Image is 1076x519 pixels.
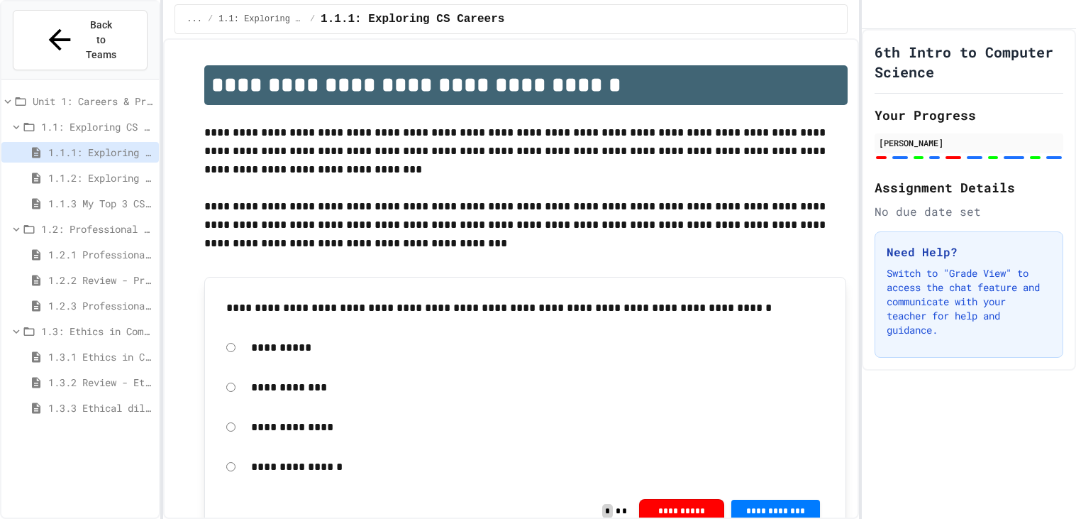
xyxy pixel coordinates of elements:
[41,324,153,339] span: 1.3: Ethics in Computing
[208,13,213,25] span: /
[33,94,153,109] span: Unit 1: Careers & Professionalism
[218,13,304,25] span: 1.1: Exploring CS Careers
[48,349,153,364] span: 1.3.1 Ethics in Computer Science
[48,273,153,288] span: 1.2.2 Review - Professional Communication
[48,400,153,415] span: 1.3.3 Ethical dilemma reflections
[887,266,1051,337] p: Switch to "Grade View" to access the chat feature and communicate with your teacher for help and ...
[48,375,153,390] span: 1.3.2 Review - Ethics in Computer Science
[41,222,153,236] span: 1.2: Professional Communication
[48,145,153,160] span: 1.1.1: Exploring CS Careers
[887,244,1051,261] h3: Need Help?
[875,42,1063,82] h1: 6th Intro to Computer Science
[875,177,1063,197] h2: Assignment Details
[48,298,153,313] span: 1.2.3 Professional Communication Challenge
[187,13,202,25] span: ...
[321,11,504,28] span: 1.1.1: Exploring CS Careers
[875,105,1063,125] h2: Your Progress
[41,119,153,134] span: 1.1: Exploring CS Careers
[48,247,153,262] span: 1.2.1 Professional Communication
[875,203,1063,220] div: No due date set
[310,13,315,25] span: /
[48,170,153,185] span: 1.1.2: Exploring CS Careers - Review
[48,196,153,211] span: 1.1.3 My Top 3 CS Careers!
[84,18,118,62] span: Back to Teams
[879,136,1059,149] div: [PERSON_NAME]
[13,10,148,70] button: Back to Teams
